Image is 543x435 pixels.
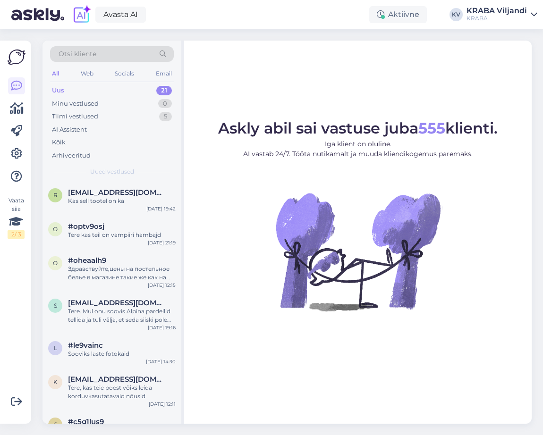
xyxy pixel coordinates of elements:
[148,324,176,331] div: [DATE] 19:16
[59,49,96,59] span: Otsi kliente
[52,99,99,109] div: Minu vestlused
[68,197,176,205] div: Kas sell tootel on ka
[218,139,498,159] p: Iga klient on oluline. AI vastab 24/7. Tööta nutikamalt ja muuda kliendikogemus paremaks.
[68,222,104,231] span: #optv9osj
[52,125,87,134] div: AI Assistent
[68,188,166,197] span: Riinasiimuste@gmail.com
[52,86,64,95] div: Uus
[68,375,166,384] span: kellyvahtramae@gmail.com
[52,138,66,147] div: Kõik
[158,99,172,109] div: 0
[218,119,498,137] span: Askly abil sai vastuse juba klienti.
[273,167,443,336] img: No Chat active
[148,282,176,289] div: [DATE] 12:15
[146,358,176,365] div: [DATE] 14:30
[467,15,527,22] div: KRABA
[149,401,176,408] div: [DATE] 12:11
[68,341,103,350] span: #le9vainc
[72,5,92,25] img: explore-ai
[52,112,98,121] div: Tiimi vestlused
[148,239,176,246] div: [DATE] 21:19
[154,67,174,80] div: Email
[95,7,146,23] a: Avasta AI
[146,205,176,212] div: [DATE] 19:42
[79,67,95,80] div: Web
[8,230,25,239] div: 2 / 3
[68,350,176,358] div: Sooviks laste fotokaid
[53,226,58,233] span: o
[90,167,134,176] span: Uued vestlused
[54,302,57,309] span: S
[68,384,176,401] div: Tere, kas teie poest võiks leida korduvkasutatavaid nõusid
[8,196,25,239] div: Vaata siia
[68,265,176,282] div: Здравствуйте,цены на постельное белье в магазине такие же как на сайте,или скидки действуют тольк...
[53,378,58,385] span: k
[68,299,166,307] span: Stevelimeribel@gmail.com
[68,418,104,426] span: #c5g1lus9
[52,151,91,160] div: Arhiveeritud
[467,7,527,15] div: KRABA Viljandi
[50,67,61,80] div: All
[450,8,463,21] div: KV
[53,192,58,199] span: R
[8,48,25,66] img: Askly Logo
[156,86,172,95] div: 21
[53,421,58,428] span: c
[113,67,136,80] div: Socials
[418,119,445,137] b: 555
[53,259,58,267] span: o
[159,112,172,121] div: 5
[54,344,57,351] span: l
[68,231,176,239] div: Tere kas teil on vampiiri hambajd
[467,7,537,22] a: KRABA ViljandiKRABA
[68,307,176,324] div: Tere. Mul onu soovis Alpina pardellid tellida ja tuli välja, et seda siiski pole laos ja lubati r...
[369,6,427,23] div: Aktiivne
[68,256,106,265] span: #oheaalh9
